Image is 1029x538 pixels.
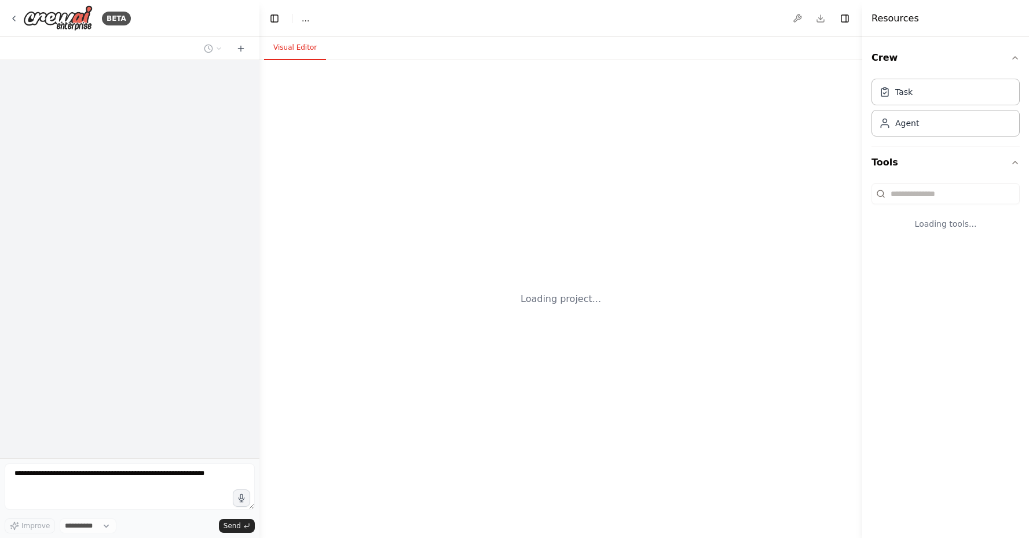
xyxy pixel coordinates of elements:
[871,74,1020,146] div: Crew
[102,12,131,25] div: BETA
[232,42,250,56] button: Start a new chat
[21,521,50,530] span: Improve
[266,10,283,27] button: Hide left sidebar
[199,42,227,56] button: Switch to previous chat
[871,179,1020,248] div: Tools
[837,10,853,27] button: Hide right sidebar
[219,519,255,533] button: Send
[871,209,1020,239] div: Loading tools...
[302,13,309,24] nav: breadcrumb
[264,36,326,60] button: Visual Editor
[23,5,93,31] img: Logo
[895,86,913,98] div: Task
[224,521,241,530] span: Send
[871,146,1020,179] button: Tools
[233,489,250,507] button: Click to speak your automation idea
[871,42,1020,74] button: Crew
[302,13,309,24] span: ...
[5,518,55,533] button: Improve
[895,117,919,129] div: Agent
[871,12,919,25] h4: Resources
[521,292,601,306] div: Loading project...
